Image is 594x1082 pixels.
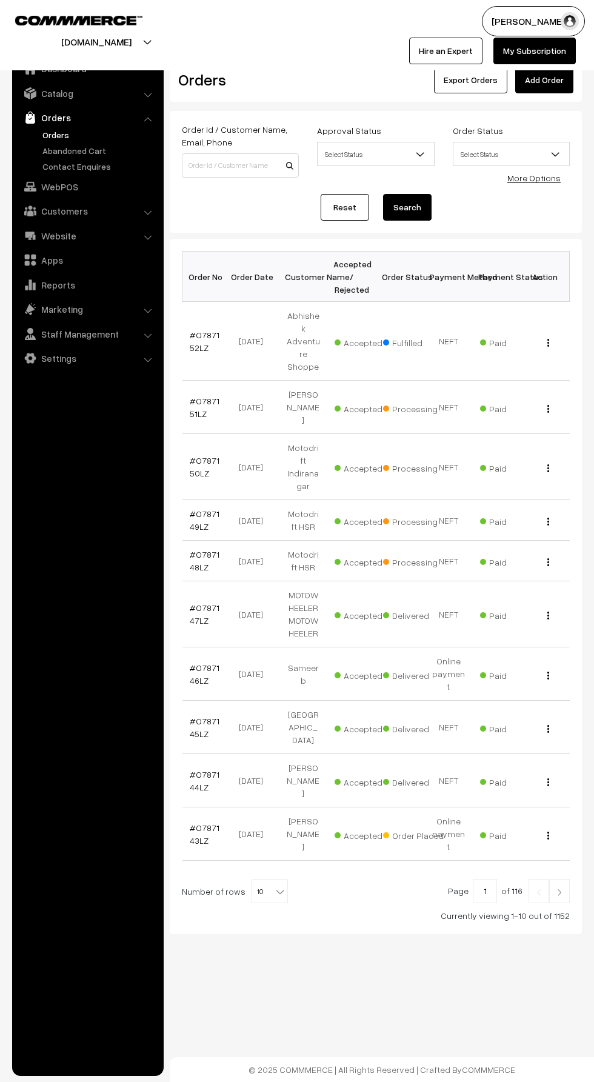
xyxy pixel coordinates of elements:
[190,549,219,572] a: #O787148LZ
[507,173,561,183] a: More Options
[383,666,444,682] span: Delivered
[409,38,482,64] a: Hire an Expert
[190,603,219,626] a: #O787147LZ
[190,716,219,739] a: #O787145LZ
[383,194,432,221] button: Search
[230,807,279,861] td: [DATE]
[480,459,541,475] span: Paid
[190,509,219,532] a: #O787149LZ
[15,274,159,296] a: Reports
[279,647,327,701] td: Sameer b
[480,720,541,735] span: Paid
[383,399,444,415] span: Processing
[424,500,473,541] td: NEFT
[453,144,569,165] span: Select Status
[178,70,298,89] h2: Orders
[335,773,395,789] span: Accepted
[230,252,279,302] th: Order Date
[424,302,473,381] td: NEFT
[554,889,565,896] img: Right
[462,1064,515,1075] a: COMMMERCE
[515,67,573,93] a: Add Order
[335,333,395,349] span: Accepted
[279,302,327,381] td: Abhishek Adventure Shoppe
[252,880,287,904] span: 10
[480,399,541,415] span: Paid
[547,778,549,786] img: Menu
[335,399,395,415] span: Accepted
[493,38,576,64] a: My Subscription
[230,647,279,701] td: [DATE]
[383,773,444,789] span: Delivered
[335,512,395,528] span: Accepted
[547,558,549,566] img: Menu
[424,581,473,647] td: NEFT
[182,252,231,302] th: Order No
[482,6,585,36] button: [PERSON_NAME]
[182,123,299,149] label: Order Id / Customer Name, Email, Phone
[182,885,245,898] span: Number of rows
[317,124,381,137] label: Approval Status
[190,823,219,846] a: #O787143LZ
[473,252,521,302] th: Payment Status
[335,666,395,682] span: Accepted
[279,581,327,647] td: MOTOWHEELER MOTOWHEELER
[448,886,469,896] span: Page
[39,129,159,141] a: Orders
[190,455,219,478] a: #O787150LZ
[480,333,541,349] span: Paid
[279,434,327,500] td: Motodrift Indiranagar
[279,541,327,581] td: Motodrift HSR
[279,381,327,434] td: [PERSON_NAME]
[547,464,549,472] img: Menu
[424,252,473,302] th: Payment Method
[230,381,279,434] td: [DATE]
[190,396,219,419] a: #O787151LZ
[547,725,549,733] img: Menu
[19,27,174,57] button: [DOMAIN_NAME]
[424,807,473,861] td: Online payment
[39,160,159,173] a: Contact Enquires
[279,500,327,541] td: Motodrift HSR
[279,252,327,302] th: Customer Name
[501,886,522,896] span: of 116
[230,500,279,541] td: [DATE]
[480,666,541,682] span: Paid
[480,606,541,622] span: Paid
[230,302,279,381] td: [DATE]
[15,176,159,198] a: WebPOS
[15,107,159,129] a: Orders
[15,225,159,247] a: Website
[547,339,549,347] img: Menu
[480,553,541,569] span: Paid
[561,12,579,30] img: user
[547,405,549,413] img: Menu
[383,512,444,528] span: Processing
[15,16,142,25] img: COMMMERCE
[318,144,433,165] span: Select Status
[15,298,159,320] a: Marketing
[376,252,424,302] th: Order Status
[321,194,369,221] a: Reset
[383,459,444,475] span: Processing
[424,541,473,581] td: NEFT
[279,754,327,807] td: [PERSON_NAME]
[453,124,503,137] label: Order Status
[424,701,473,754] td: NEFT
[335,606,395,622] span: Accepted
[230,581,279,647] td: [DATE]
[182,153,299,178] input: Order Id / Customer Name / Customer Email / Customer Phone
[15,249,159,271] a: Apps
[15,82,159,104] a: Catalog
[317,142,434,166] span: Select Status
[230,434,279,500] td: [DATE]
[190,663,219,686] a: #O787146LZ
[15,12,121,27] a: COMMMERCE
[453,142,570,166] span: Select Status
[424,754,473,807] td: NEFT
[383,720,444,735] span: Delivered
[480,512,541,528] span: Paid
[335,459,395,475] span: Accepted
[230,541,279,581] td: [DATE]
[480,773,541,789] span: Paid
